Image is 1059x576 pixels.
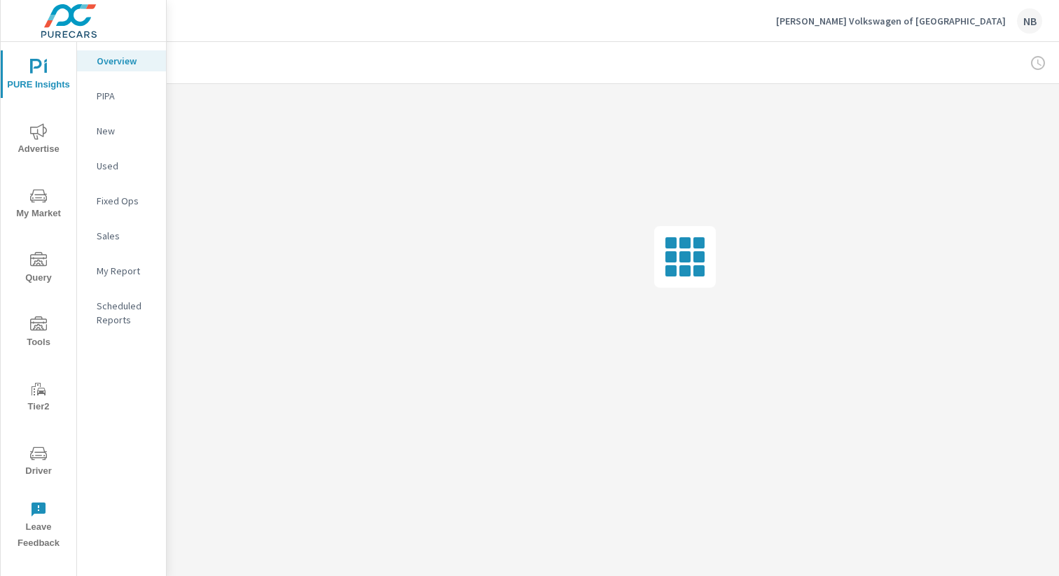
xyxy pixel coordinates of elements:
[77,50,166,71] div: Overview
[97,124,155,138] p: New
[1,42,76,557] div: nav menu
[77,190,166,211] div: Fixed Ops
[77,120,166,141] div: New
[77,85,166,106] div: PIPA
[97,54,155,68] p: Overview
[1017,8,1042,34] div: NB
[776,15,1006,27] p: [PERSON_NAME] Volkswagen of [GEOGRAPHIC_DATA]
[5,501,72,552] span: Leave Feedback
[5,252,72,286] span: Query
[5,445,72,479] span: Driver
[97,89,155,103] p: PIPA
[97,229,155,243] p: Sales
[77,155,166,176] div: Used
[5,123,72,157] span: Advertise
[97,264,155,278] p: My Report
[77,260,166,281] div: My Report
[5,381,72,415] span: Tier2
[97,194,155,208] p: Fixed Ops
[97,299,155,327] p: Scheduled Reports
[97,159,155,173] p: Used
[5,316,72,351] span: Tools
[5,188,72,222] span: My Market
[77,295,166,330] div: Scheduled Reports
[77,225,166,246] div: Sales
[5,59,72,93] span: PURE Insights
